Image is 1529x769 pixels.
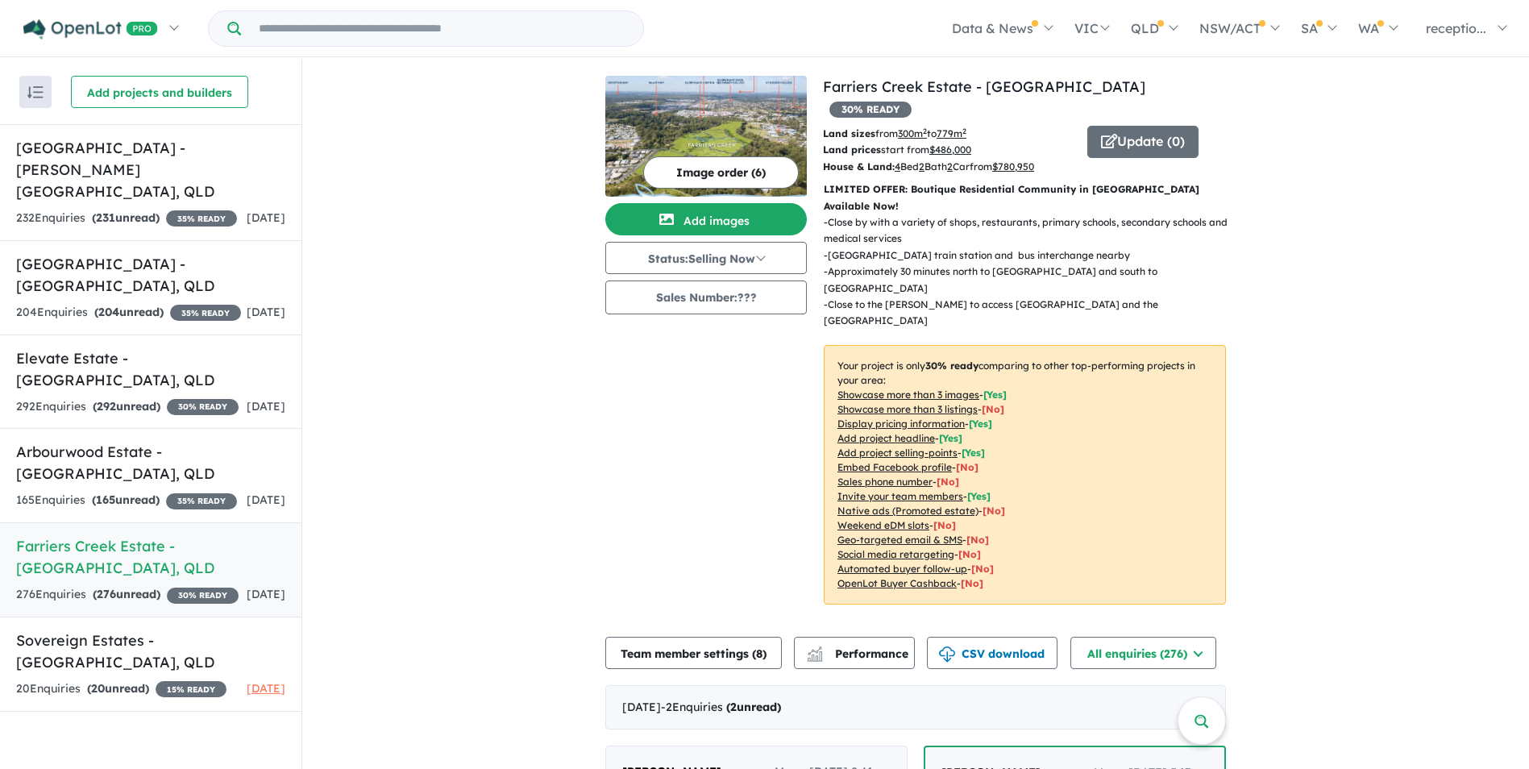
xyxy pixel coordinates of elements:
[16,585,239,605] div: 276 Enquir ies
[809,646,908,661] span: Performance
[961,577,983,589] span: [No]
[756,646,762,661] span: 8
[605,637,782,669] button: Team member settings (8)
[807,651,823,662] img: bar-chart.svg
[837,403,978,415] u: Showcase more than 3 listings
[96,210,115,225] span: 231
[837,548,954,560] u: Social media retargeting
[933,519,956,531] span: [No]
[983,505,1005,517] span: [No]
[824,247,1239,264] p: - [GEOGRAPHIC_DATA] train station and bus interchange nearby
[16,397,239,417] div: 292 Enquir ies
[92,493,160,507] strong: ( unread)
[93,399,160,414] strong: ( unread)
[16,303,241,322] div: 204 Enquir ies
[244,11,640,46] input: Try estate name, suburb, builder or developer
[823,77,1145,96] a: Farriers Creek Estate - [GEOGRAPHIC_DATA]
[27,86,44,98] img: sort.svg
[939,432,962,444] span: [ Yes ]
[937,127,966,139] u: 779 m
[16,630,285,673] h5: Sovereign Estates - [GEOGRAPHIC_DATA] , QLD
[895,160,900,173] u: 4
[16,253,285,297] h5: [GEOGRAPHIC_DATA] - [GEOGRAPHIC_DATA] , QLD
[969,418,992,430] span: [ Yes ]
[923,127,927,135] sup: 2
[170,305,241,321] span: 35 % READY
[823,142,1075,158] p: start from
[837,389,979,401] u: Showcase more than 3 images
[730,700,737,714] span: 2
[16,491,237,510] div: 165 Enquir ies
[837,534,962,546] u: Geo-targeted email & SMS
[962,447,985,459] span: [ Yes ]
[898,127,927,139] u: 300 m
[927,637,1057,669] button: CSV download
[966,534,989,546] span: [No]
[167,399,239,415] span: 30 % READY
[837,563,967,575] u: Automated buyer follow-up
[929,143,971,156] u: $ 486,000
[91,681,105,696] span: 20
[247,681,285,696] span: [DATE]
[956,461,978,473] span: [ No ]
[98,305,119,319] span: 204
[71,76,248,108] button: Add projects and builders
[247,493,285,507] span: [DATE]
[824,297,1239,330] p: - Close to the [PERSON_NAME] to access [GEOGRAPHIC_DATA] and the [GEOGRAPHIC_DATA]
[971,563,994,575] span: [No]
[823,159,1075,175] p: Bed Bath Car from
[808,646,822,655] img: line-chart.svg
[87,681,149,696] strong: ( unread)
[824,214,1239,247] p: - Close by with a variety of shops, restaurants, primary schools, secondary schools and medical s...
[247,305,285,319] span: [DATE]
[837,418,965,430] u: Display pricing information
[97,587,116,601] span: 276
[824,181,1226,214] p: LIMITED OFFER: Boutique Residential Community in [GEOGRAPHIC_DATA] Available Now!
[156,681,226,697] span: 15 % READY
[605,281,807,314] button: Sales Number:???
[1070,637,1216,669] button: All enquiries (276)
[605,685,1226,730] div: [DATE]
[661,700,781,714] span: - 2 Enquir ies
[94,305,164,319] strong: ( unread)
[16,347,285,391] h5: Elevate Estate - [GEOGRAPHIC_DATA] , QLD
[962,127,966,135] sup: 2
[16,137,285,202] h5: [GEOGRAPHIC_DATA] - [PERSON_NAME][GEOGRAPHIC_DATA] , QLD
[247,210,285,225] span: [DATE]
[1426,20,1486,36] span: receptio...
[23,19,158,39] img: Openlot PRO Logo White
[726,700,781,714] strong: ( unread)
[837,577,957,589] u: OpenLot Buyer Cashback
[837,505,978,517] u: Native ads (Promoted estate)
[167,588,239,604] span: 30 % READY
[605,242,807,274] button: Status:Selling Now
[605,203,807,235] button: Add images
[919,160,924,173] u: 2
[837,461,952,473] u: Embed Facebook profile
[16,441,285,484] h5: Arbourwood Estate - [GEOGRAPHIC_DATA] , QLD
[939,646,955,663] img: download icon
[247,399,285,414] span: [DATE]
[947,160,953,173] u: 2
[829,102,912,118] span: 30 % READY
[983,389,1007,401] span: [ Yes ]
[927,127,966,139] span: to
[824,345,1226,605] p: Your project is only comparing to other top-performing projects in your area: - - - - - - - - - -...
[643,156,799,189] button: Image order (6)
[824,264,1239,297] p: - Approximately 30 minutes north to [GEOGRAPHIC_DATA] and south to [GEOGRAPHIC_DATA]
[247,587,285,601] span: [DATE]
[823,126,1075,142] p: from
[937,476,959,488] span: [ No ]
[982,403,1004,415] span: [ No ]
[166,210,237,227] span: 35 % READY
[16,535,285,579] h5: Farriers Creek Estate - [GEOGRAPHIC_DATA] , QLD
[837,432,935,444] u: Add project headline
[1087,126,1199,158] button: Update (0)
[823,143,881,156] b: Land prices
[837,447,958,459] u: Add project selling-points
[794,637,915,669] button: Performance
[16,680,226,699] div: 20 Enquir ies
[837,476,933,488] u: Sales phone number
[605,76,807,197] img: Farriers Creek Estate - Burpengary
